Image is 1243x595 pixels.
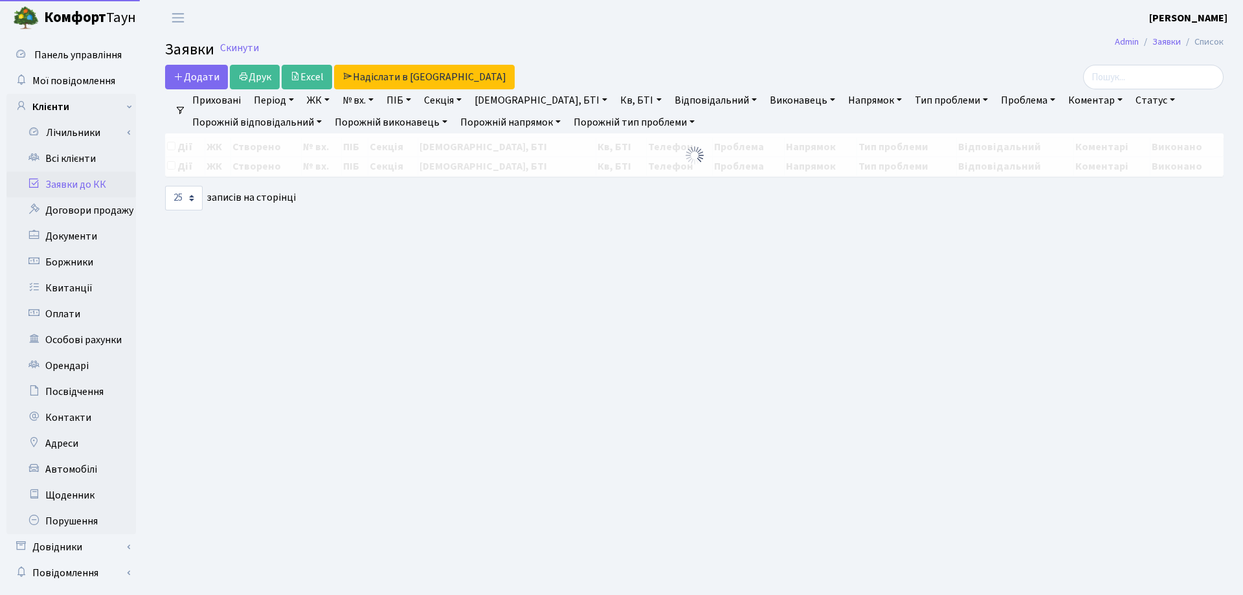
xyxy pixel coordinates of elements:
a: Оплати [6,301,136,327]
a: Напрямок [843,89,907,111]
a: Період [249,89,299,111]
span: Заявки [165,38,214,61]
span: Додати [174,70,219,84]
a: Контакти [6,405,136,431]
a: ПІБ [381,89,416,111]
span: Мої повідомлення [32,74,115,88]
a: Кв, БТІ [615,89,666,111]
a: Квитанції [6,275,136,301]
input: Пошук... [1083,65,1224,89]
a: Щоденник [6,482,136,508]
a: Коментар [1063,89,1128,111]
span: Таун [44,7,136,29]
nav: breadcrumb [1095,28,1243,56]
a: Порушення [6,508,136,534]
a: Надіслати в [GEOGRAPHIC_DATA] [334,65,515,89]
a: Скинути [220,42,259,54]
a: Порожній виконавець [330,111,453,133]
a: Заявки [1152,35,1181,49]
a: Довідники [6,534,136,560]
a: Секція [419,89,467,111]
a: Орендарі [6,353,136,379]
a: [DEMOGRAPHIC_DATA], БТІ [469,89,612,111]
a: Посвідчення [6,379,136,405]
a: ЖК [302,89,335,111]
b: Комфорт [44,7,106,28]
a: Адреси [6,431,136,456]
a: Порожній відповідальний [187,111,327,133]
a: Порожній тип проблеми [568,111,700,133]
span: Панель управління [34,48,122,62]
a: Admin [1115,35,1139,49]
a: Особові рахунки [6,327,136,353]
label: записів на сторінці [165,186,296,210]
a: [PERSON_NAME] [1149,10,1227,26]
a: Тип проблеми [910,89,993,111]
a: Договори продажу [6,197,136,223]
a: № вх. [337,89,379,111]
button: Переключити навігацію [162,7,194,28]
a: Статус [1130,89,1180,111]
a: Панель управління [6,42,136,68]
select: записів на сторінці [165,186,203,210]
a: Приховані [187,89,246,111]
a: Порожній напрямок [455,111,566,133]
a: Всі клієнти [6,146,136,172]
li: Список [1181,35,1224,49]
a: Повідомлення [6,560,136,586]
a: Заявки до КК [6,172,136,197]
a: Лічильники [15,120,136,146]
a: Друк [230,65,280,89]
a: Відповідальний [669,89,762,111]
img: logo.png [13,5,39,31]
a: Мої повідомлення [6,68,136,94]
b: [PERSON_NAME] [1149,11,1227,25]
a: Клієнти [6,94,136,120]
a: Автомобілі [6,456,136,482]
a: Excel [282,65,332,89]
img: Обробка... [684,145,705,166]
a: Документи [6,223,136,249]
a: Виконавець [765,89,840,111]
a: Проблема [996,89,1060,111]
a: Боржники [6,249,136,275]
a: Додати [165,65,228,89]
